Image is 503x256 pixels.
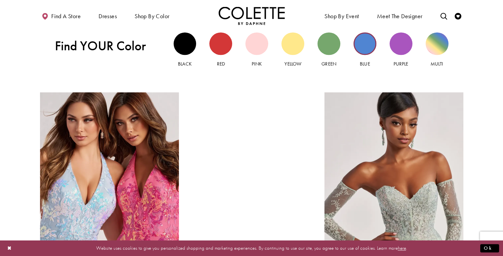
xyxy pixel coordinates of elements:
div: Purple view [390,32,412,55]
div: Black view [174,32,196,55]
a: Yellow view Yellow [281,32,304,68]
a: Blue view Blue [354,32,376,68]
a: Check Wishlist [453,7,463,25]
a: here [398,245,406,251]
span: Blue [360,61,370,67]
a: Red view Red [209,32,232,68]
a: Multi view Multi [426,32,448,68]
p: Website uses cookies to give you personalized shopping and marketing experiences. By continuing t... [48,244,455,253]
span: Purple [394,61,408,67]
span: Yellow [284,61,301,67]
div: Multi view [426,32,448,55]
button: Submit Dialog [480,244,499,252]
img: Colette by Daphne [219,7,285,25]
span: Shop By Event [323,7,360,25]
div: Red view [209,32,232,55]
span: Find YOUR Color [55,38,159,54]
span: Shop By Event [324,13,359,20]
span: Dresses [99,13,117,20]
span: Pink [252,61,262,67]
a: Visit Home Page [219,7,285,25]
span: Meet the designer [377,13,423,20]
div: Green view [317,32,340,55]
a: Meet the designer [375,7,424,25]
div: Blue view [354,32,376,55]
a: Purple view Purple [390,32,412,68]
span: Green [321,61,336,67]
span: Dresses [97,7,118,25]
a: Pink view Pink [245,32,268,68]
button: Close Dialog [4,242,15,254]
a: Black view Black [174,32,196,68]
span: Find a store [51,13,81,20]
span: Multi [431,61,443,67]
a: Green view Green [317,32,340,68]
div: Yellow view [281,32,304,55]
span: Shop by color [133,7,171,25]
div: Pink view [245,32,268,55]
a: Find a store [40,7,82,25]
span: Black [178,61,191,67]
span: Shop by color [135,13,169,20]
span: Red [217,61,225,67]
a: Toggle search [439,7,448,25]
